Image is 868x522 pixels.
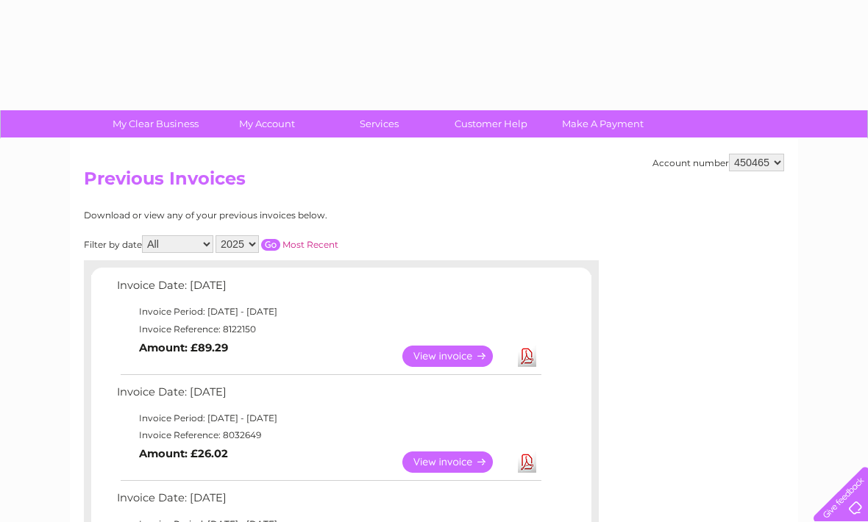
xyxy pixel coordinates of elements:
[542,110,664,137] a: Make A Payment
[113,488,544,515] td: Invoice Date: [DATE]
[402,451,511,473] a: View
[282,239,338,250] a: Most Recent
[518,346,536,367] a: Download
[207,110,328,137] a: My Account
[113,382,544,410] td: Invoice Date: [DATE]
[113,321,544,338] td: Invoice Reference: 8122150
[84,168,784,196] h2: Previous Invoices
[113,410,544,427] td: Invoice Period: [DATE] - [DATE]
[113,303,544,321] td: Invoice Period: [DATE] - [DATE]
[402,346,511,367] a: View
[139,447,228,460] b: Amount: £26.02
[113,426,544,444] td: Invoice Reference: 8032649
[430,110,552,137] a: Customer Help
[84,235,470,253] div: Filter by date
[319,110,440,137] a: Services
[95,110,216,137] a: My Clear Business
[84,210,470,221] div: Download or view any of your previous invoices below.
[518,451,536,473] a: Download
[139,341,228,354] b: Amount: £89.29
[652,154,784,171] div: Account number
[113,276,544,303] td: Invoice Date: [DATE]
